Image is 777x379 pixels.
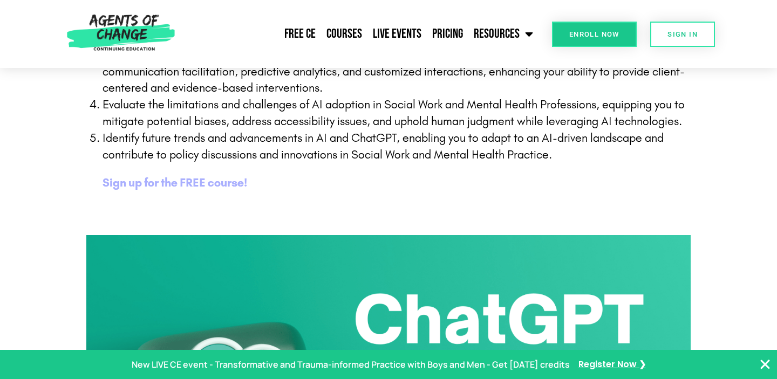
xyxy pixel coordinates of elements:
span: SIGN IN [667,31,698,38]
p: Demonstrate practical skills in utilizing ChatGPT for various Social Work and Mental Health domai... [103,47,696,97]
p: New LIVE CE event - Transformative and Trauma-informed Practice with Boys and Men - Get [DATE] cr... [132,357,570,373]
p: Identify future trends and advancements in AI and ChatGPT, enabling you to adapt to an AI-driven ... [103,130,696,163]
a: Register Now ❯ [578,357,646,373]
a: SIGN IN [650,22,715,47]
a: Courses [321,20,367,47]
a: Pricing [427,20,468,47]
a: Resources [468,20,539,47]
span: Enroll Now [569,31,619,38]
a: Sign up for the FREE course! [103,176,247,190]
button: Close Banner [759,358,772,371]
a: Free CE [279,20,321,47]
a: Live Events [367,20,427,47]
p: Evaluate the limitations and challenges of AI adoption in Social Work and Mental Health Professio... [103,97,696,130]
nav: Menu [180,20,539,47]
a: Enroll Now [552,22,637,47]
